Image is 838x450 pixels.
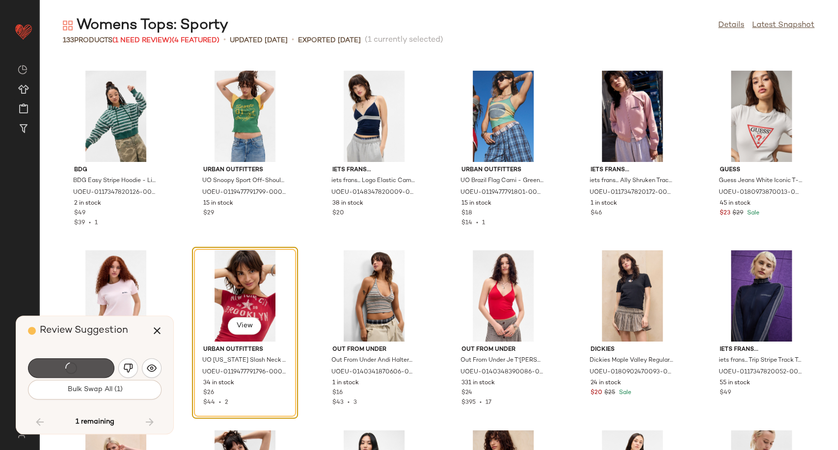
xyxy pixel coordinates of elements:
[66,250,165,342] img: 0112648310003_066_a2
[332,345,416,354] span: Out From Under
[344,399,353,406] span: •
[591,389,602,397] span: $20
[590,188,673,197] span: UOEU-0117347820172-000-068
[454,250,553,342] img: 0140348390086_060_b
[228,317,261,335] button: View
[332,389,343,397] span: $16
[590,356,673,365] span: Dickies Maple Valley Regular T-Shirt - Black S at Urban Outfitters
[583,71,682,162] img: 0117347820172_068_a2
[591,209,602,218] span: $46
[332,209,344,218] span: $20
[353,399,357,406] span: 3
[236,322,253,330] span: View
[74,220,85,226] span: $39
[332,199,363,208] span: 38 in stock
[223,34,226,46] span: •
[73,188,157,197] span: UOEU-0117347820126-000-237
[472,220,482,226] span: •
[591,379,621,388] span: 24 in stock
[752,20,814,31] a: Latest Snapshot
[331,368,415,377] span: UOEU-0140341870606-000-000
[66,71,165,162] img: 0117347820126_237_b
[85,220,95,226] span: •
[461,199,491,208] span: 15 in stock
[461,379,495,388] span: 331 in stock
[461,209,472,218] span: $18
[195,250,295,342] img: 0119477791796_060_a2
[476,399,486,406] span: •
[63,16,228,35] div: Womens Tops: Sporty
[14,22,33,41] img: heart_red.DM2ytmEG.svg
[195,71,295,162] img: 0119477791799_030_a2
[617,390,631,396] span: Sale
[147,363,157,373] img: svg%3e
[719,188,802,197] span: UOEU-0180973870013-000-010
[172,37,219,44] span: (4 Featured)
[461,345,545,354] span: Out From Under
[712,71,811,162] img: 0180973870013_010_b
[719,368,802,377] span: UOEU-0117347820052-000-041
[461,220,472,226] span: $14
[461,389,472,397] span: $24
[112,37,172,44] span: (1 Need Review)
[202,356,286,365] span: UO [US_STATE] Slash Neck Top - Red XL at Urban Outfitters
[712,250,811,342] img: 0117347820052_041_b
[590,368,673,377] span: UOEU-0180902470093-000-001
[331,356,415,365] span: Out From Under Andi Halterneck Stripe Top L at Urban Outfitters
[74,199,101,208] span: 2 in stock
[202,368,286,377] span: UOEU-0119477791796-000-060
[718,20,744,31] a: Details
[298,35,361,46] p: Exported [DATE]
[18,65,27,75] img: svg%3e
[460,356,544,365] span: Out From Under Je T'[PERSON_NAME] Top - Red M at Urban Outfitters
[324,250,424,342] img: 0140341870606_000_b
[292,34,294,46] span: •
[63,35,219,46] div: Products
[203,199,233,208] span: 15 in stock
[203,166,287,175] span: Urban Outfitters
[230,35,288,46] p: updated [DATE]
[28,380,162,399] button: Bulk Swap All (1)
[123,363,133,373] img: svg%3e
[454,71,553,162] img: 0119477791801_030_b
[67,386,122,394] span: Bulk Swap All (1)
[591,166,674,175] span: iets frans...
[63,21,73,30] img: svg%3e
[202,177,286,185] span: UO Snoopy Sport Off-Shoulder T-Shirt - Green L at Urban Outfitters
[331,188,415,197] span: UOEU-0148347820009-000-041
[332,399,344,406] span: $43
[461,166,545,175] span: Urban Outfitters
[331,177,415,185] span: iets frans... Logo Elastic Cami - Navy L at Urban Outfitters
[719,356,802,365] span: iets frans... Trip Stripe Track Top - Navy XL at Urban Outfitters
[332,379,359,388] span: 1 in stock
[40,325,128,336] span: Review Suggestion
[732,209,743,218] span: $29
[719,177,802,185] span: Guess Jeans White Iconic T-Shirt - White XS at Urban Outfitters
[583,250,682,342] img: 0180902470093_001_b
[591,345,674,354] span: Dickies
[324,71,424,162] img: 0148347820009_041_b
[590,177,673,185] span: iets frans... Ally Shruken Track Top - Blush XS at Urban Outfitters
[73,177,157,185] span: BDG Easy Stripe Hoodie - Light Green XS at Urban Outfitters
[482,220,485,226] span: 1
[12,430,31,438] img: svg%3e
[486,399,491,406] span: 17
[720,379,750,388] span: 55 in stock
[745,210,759,216] span: Sale
[203,209,214,218] span: $29
[76,418,114,426] span: 1 remaining
[365,34,443,46] span: (1 currently selected)
[74,209,85,218] span: $49
[74,166,158,175] span: BDG
[591,199,617,208] span: 1 in stock
[332,166,416,175] span: iets frans...
[720,389,731,397] span: $49
[720,209,730,218] span: $23
[461,399,476,406] span: $395
[95,220,98,226] span: 1
[63,37,74,44] span: 133
[720,199,751,208] span: 45 in stock
[202,188,286,197] span: UOEU-0119477791799-000-030
[460,188,544,197] span: UOEU-0119477791801-000-030
[604,389,615,397] span: $25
